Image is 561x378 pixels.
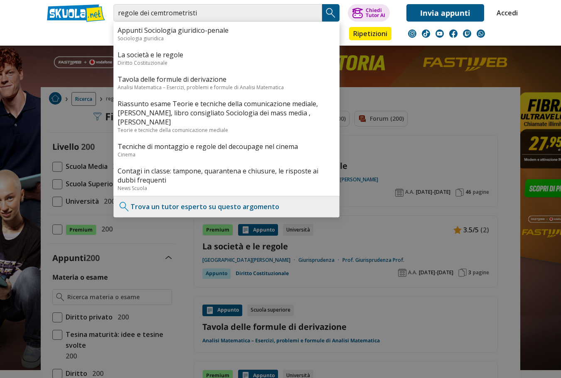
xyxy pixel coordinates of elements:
[118,127,335,134] div: Teorie e tecniche della comunicazione mediale
[349,27,391,40] a: Ripetizioni
[497,4,514,22] a: Accedi
[118,142,335,151] a: Tecniche di montaggio e regole del decoupage nel cinema
[463,29,471,38] img: twitch
[322,4,340,22] button: Search Button
[113,4,322,22] input: Cerca appunti, riassunti o versioni
[422,29,430,38] img: tiktok
[118,185,335,192] div: News Scuola
[118,84,335,91] div: Analisi Matematica – Esercizi, problemi e formule di Analisi Matematica
[118,50,335,59] a: La società e le regole
[118,99,335,127] a: Riassunto esame Teorie e tecniche della comunicazione mediale, [PERSON_NAME], libro consigliato S...
[118,151,335,158] div: Cinema
[348,4,390,22] button: ChiediTutor AI
[118,35,335,42] div: Sociologia giuridica
[406,4,484,22] a: Invia appunti
[118,166,335,185] a: Contagi in classe: tampone, quarantena e chiusure, le risposte ai dubbi frequenti
[436,29,444,38] img: youtube
[325,7,337,19] img: Cerca appunti, riassunti o versioni
[118,200,130,213] img: Trova un tutor esperto
[366,8,385,18] div: Chiedi Tutor AI
[111,27,149,42] a: Appunti
[130,202,279,211] a: Trova un tutor esperto su questo argomento
[118,26,335,35] a: Appunti Sociologia giuridico-penale
[408,29,416,38] img: instagram
[118,59,335,66] div: Diritto Costituzionale
[118,75,335,84] a: Tavola delle formule di derivazione
[477,29,485,38] img: WhatsApp
[449,29,458,38] img: facebook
